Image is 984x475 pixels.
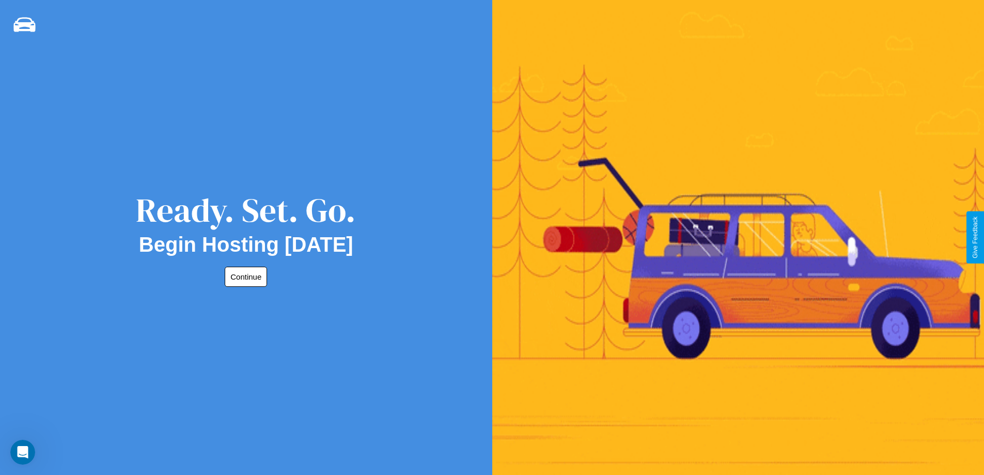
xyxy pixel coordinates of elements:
button: Continue [225,267,267,287]
h2: Begin Hosting [DATE] [139,233,353,256]
iframe: Intercom live chat [10,440,35,465]
div: Give Feedback [972,217,979,258]
div: Ready. Set. Go. [136,187,356,233]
